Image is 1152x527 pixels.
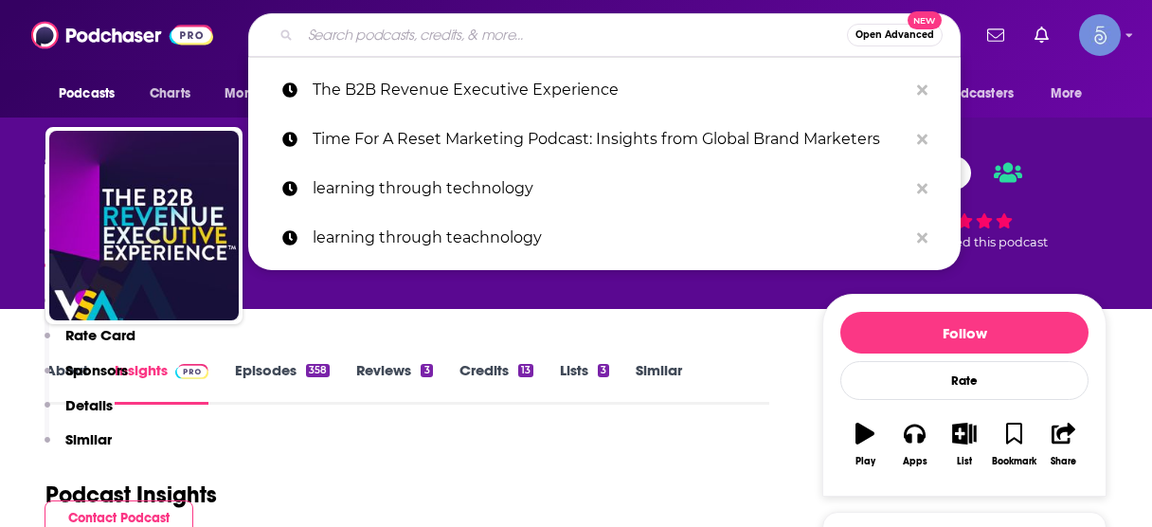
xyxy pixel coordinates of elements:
[1039,410,1089,479] button: Share
[1079,14,1121,56] img: User Profile
[313,115,908,164] p: Time For A Reset Marketing Podcast: Insights from Global Brand Marketers
[421,364,432,377] div: 3
[598,364,609,377] div: 3
[248,65,961,115] a: The B2B Revenue Executive Experience
[957,456,972,467] div: List
[636,361,682,405] a: Similar
[300,20,847,50] input: Search podcasts, credits, & more...
[248,213,961,263] a: learning through teachnology
[908,11,942,29] span: New
[313,213,908,263] p: learning through teachnology
[248,164,961,213] a: learning through technology
[59,81,115,107] span: Podcasts
[248,115,961,164] a: Time For A Reset Marketing Podcast: Insights from Global Brand Marketers
[560,361,609,405] a: Lists3
[65,430,112,448] p: Similar
[248,13,961,57] div: Search podcasts, credits, & more...
[847,24,943,46] button: Open AdvancedNew
[518,364,533,377] div: 13
[855,30,934,40] span: Open Advanced
[890,410,939,479] button: Apps
[989,410,1038,479] button: Bookmark
[1079,14,1121,56] span: Logged in as Spiral5-G1
[1051,456,1076,467] div: Share
[235,361,330,405] a: Episodes358
[992,456,1036,467] div: Bookmark
[903,456,927,467] div: Apps
[940,410,989,479] button: List
[45,76,139,112] button: open menu
[1037,76,1107,112] button: open menu
[855,456,875,467] div: Play
[459,361,533,405] a: Credits13
[45,396,113,431] button: Details
[306,364,330,377] div: 358
[1079,14,1121,56] button: Show profile menu
[137,76,202,112] a: Charts
[1051,81,1083,107] span: More
[923,81,1014,107] span: For Podcasters
[49,131,239,320] img: The B2B Revenue Executive Experience
[313,65,908,115] p: The B2B Revenue Executive Experience
[910,76,1041,112] button: open menu
[150,81,190,107] span: Charts
[938,235,1048,249] span: rated this podcast
[65,396,113,414] p: Details
[45,361,128,396] button: Sponsors
[225,81,292,107] span: Monitoring
[840,361,1089,400] div: Rate
[840,410,890,479] button: Play
[822,144,1107,262] div: 51 3 peoplerated this podcast
[45,430,112,465] button: Similar
[31,17,213,53] img: Podchaser - Follow, Share and Rate Podcasts
[313,164,908,213] p: learning through technology
[211,76,316,112] button: open menu
[840,312,1089,354] button: Follow
[980,19,1012,51] a: Show notifications dropdown
[356,361,432,405] a: Reviews3
[1027,19,1056,51] a: Show notifications dropdown
[65,361,128,379] p: Sponsors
